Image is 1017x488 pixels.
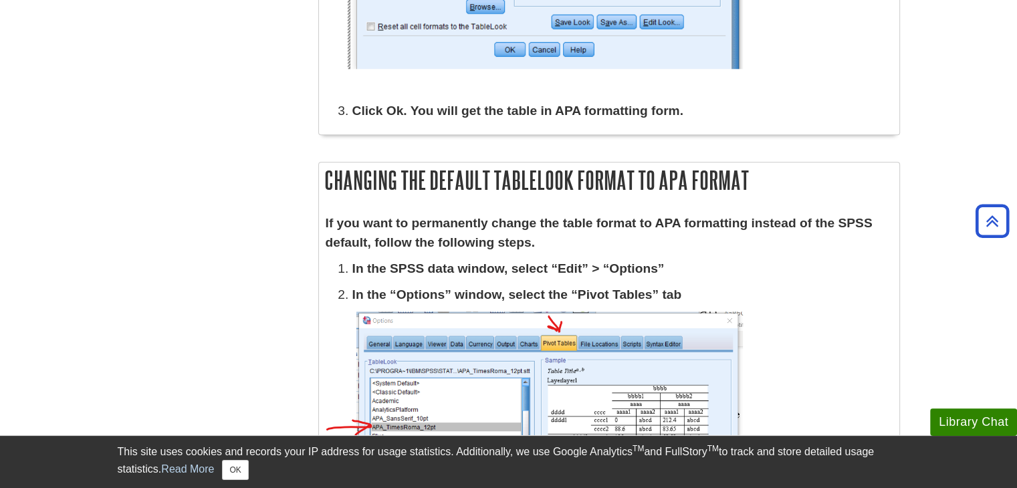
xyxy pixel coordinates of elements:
[326,216,873,249] b: If you want to permanently change the table format to APA formatting instead of the SPSS default,...
[222,460,248,480] button: Close
[161,463,214,475] a: Read More
[352,104,683,118] b: Click Ok. You will get the table in APA formatting form.
[352,287,682,301] b: In the “Options” window, select the “Pivot Tables” tab
[118,444,900,480] div: This site uses cookies and records your IP address for usage statistics. Additionally, we use Goo...
[352,261,665,275] b: In the SPSS data window, select “Edit” > “Options”
[971,212,1014,230] a: Back to Top
[633,444,644,453] sup: TM
[707,444,719,453] sup: TM
[930,408,1017,436] button: Library Chat
[319,162,899,198] h2: Changing the default Tablelook format to APA format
